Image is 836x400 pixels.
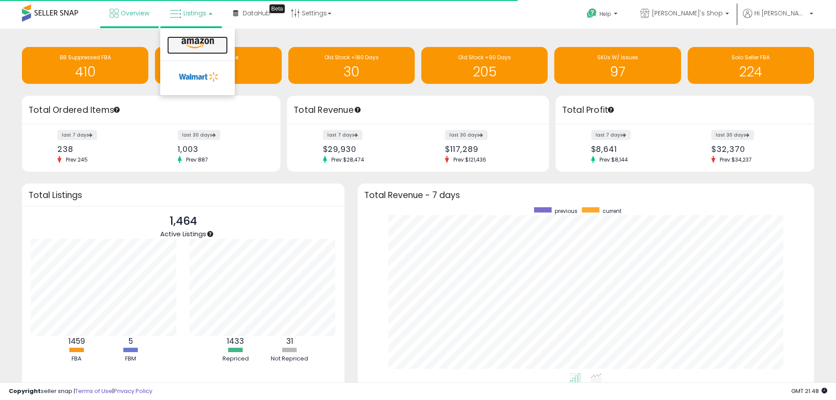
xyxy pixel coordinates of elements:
div: $32,370 [711,144,799,154]
strong: Copyright [9,387,41,395]
span: Solo Seller FBA [732,54,770,61]
a: Old Stock +180 Days 30 [288,47,415,84]
span: Hi [PERSON_NAME] [754,9,807,18]
div: Repriced [209,355,262,363]
b: 31 [286,336,293,346]
div: Tooltip anchor [607,106,615,114]
h1: 224 [692,65,810,79]
h1: 124 [159,65,277,79]
div: seller snap | | [9,387,152,396]
div: 1,003 [178,144,265,154]
span: Prev: 245 [61,156,92,163]
h3: Total Profit [562,104,807,116]
div: Tooltip anchor [354,106,362,114]
div: Not Repriced [263,355,316,363]
span: Prev: $28,474 [327,156,369,163]
h3: Total Listings [29,192,338,198]
h1: 30 [293,65,410,79]
h3: Total Ordered Items [29,104,274,116]
a: Help [580,1,626,29]
span: Listings [183,9,206,18]
a: FBA At MIN Price 124 [155,47,281,84]
label: last 30 days [178,130,220,140]
b: 1433 [227,336,244,346]
span: Overview [121,9,149,18]
span: Prev: 887 [182,156,212,163]
span: Help [599,10,611,18]
a: SKUs W/ Issues 97 [554,47,681,84]
span: BB Suppressed FBA [60,54,111,61]
label: last 7 days [57,130,97,140]
span: Old Stock +180 Days [324,54,379,61]
div: FBA [50,355,103,363]
span: DataHub [243,9,270,18]
a: Terms of Use [75,387,112,395]
b: 1459 [68,336,85,346]
label: last 30 days [445,130,488,140]
a: BB Suppressed FBA 410 [22,47,148,84]
span: previous [555,207,578,215]
span: Prev: $8,144 [595,156,632,163]
span: current [603,207,621,215]
span: Old Stock +90 Days [458,54,511,61]
div: $29,930 [323,144,412,154]
span: 2025-10-8 21:48 GMT [791,387,827,395]
p: 1,464 [160,213,206,230]
h1: 97 [559,65,676,79]
h1: 205 [426,65,543,79]
a: Solo Seller FBA 224 [688,47,814,84]
div: $117,289 [445,144,534,154]
span: Prev: $121,436 [449,156,491,163]
a: Privacy Policy [114,387,152,395]
div: Tooltip anchor [206,230,214,238]
label: last 7 days [323,130,362,140]
span: SKUs W/ Issues [597,54,638,61]
b: 5 [129,336,133,346]
h1: 410 [26,65,144,79]
div: FBM [104,355,157,363]
div: Tooltip anchor [113,106,121,114]
label: last 30 days [711,130,754,140]
span: Prev: $34,237 [715,156,756,163]
span: Active Listings [160,229,206,238]
span: [PERSON_NAME]'s Shop [652,9,723,18]
h3: Total Revenue [294,104,542,116]
a: Hi [PERSON_NAME] [743,9,813,29]
a: Old Stock +90 Days 205 [421,47,548,84]
div: 238 [57,144,145,154]
div: Tooltip anchor [269,4,285,13]
label: last 7 days [591,130,631,140]
div: $8,641 [591,144,678,154]
i: Get Help [586,8,597,19]
h3: Total Revenue - 7 days [364,192,807,198]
